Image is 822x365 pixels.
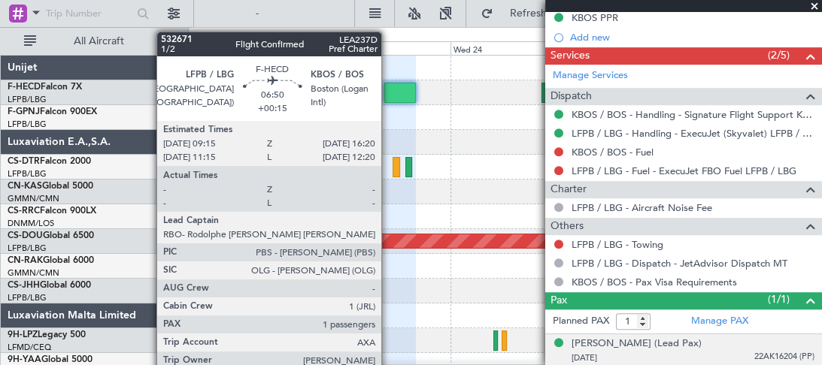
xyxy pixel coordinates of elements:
[8,218,54,229] a: DNMM/LOS
[553,68,628,83] a: Manage Services
[8,193,59,204] a: GMMN/CMN
[551,292,567,309] span: Pax
[572,146,654,158] a: KBOS / BOS - Fuel
[496,8,560,19] span: Refresh
[8,83,82,92] a: F-HECDFalcon 7X
[8,281,91,290] a: CS-JHHGlobal 6000
[570,31,814,44] div: Add new
[8,292,47,303] a: LFPB/LBG
[8,243,47,254] a: LFPB/LBG
[17,29,163,53] button: All Aircraft
[8,207,40,216] span: CS-RRC
[450,41,556,55] div: Wed 24
[8,256,94,265] a: CN-RAKGlobal 6000
[768,291,790,307] span: (1/1)
[551,218,584,235] span: Others
[553,314,609,329] label: Planned PAX
[8,94,47,105] a: LFPB/LBG
[8,83,41,92] span: F-HECD
[691,314,748,329] a: Manage PAX
[768,47,790,63] span: (2/5)
[8,267,59,279] a: GMMN/CMN
[572,164,796,177] a: LFPB / LBG - Fuel - ExecuJet FBO Fuel LFPB / LBG
[8,182,42,191] span: CN-KAS
[8,168,47,179] a: LFPB/LBG
[8,231,94,240] a: CS-DOUGlobal 6500
[8,207,96,216] a: CS-RRCFalcon 900LX
[191,30,217,43] div: [DATE]
[551,47,590,65] span: Services
[474,2,564,26] button: Refresh
[572,108,814,121] a: KBOS / BOS - Handling - Signature Flight Support KBOS / BOS
[572,201,712,214] a: LFPB / LBG - Aircraft Noise Fee
[8,119,47,130] a: LFPB/LBG
[39,36,159,47] span: All Aircraft
[551,88,592,105] span: Dispatch
[572,238,663,251] a: LFPB / LBG - Towing
[754,351,814,363] span: 22AK16204 (PP)
[8,355,41,364] span: 9H-YAA
[572,352,597,363] span: [DATE]
[8,107,40,116] span: F-GPNJ
[8,330,86,339] a: 9H-LPZLegacy 500
[8,342,51,353] a: LFMD/CEQ
[551,181,587,198] span: Charter
[572,276,737,288] a: KBOS / BOS - Pax Visa Requirements
[208,106,242,128] div: No Crew
[8,157,91,166] a: CS-DTRFalcon 2000
[572,336,702,351] div: [PERSON_NAME] (Lead Pax)
[8,107,97,116] a: F-GPNJFalcon 900EX
[8,182,93,191] a: CN-KASGlobal 5000
[8,330,38,339] span: 9H-LPZ
[344,41,450,55] div: Tue 23
[8,157,40,166] span: CS-DTR
[572,257,787,270] a: LFPB / LBG - Dispatch - JetAdvisor Dispatch MT
[8,355,93,364] a: 9H-YAAGlobal 5000
[8,281,40,290] span: CS-JHH
[46,2,132,25] input: Trip Number
[239,41,344,55] div: Mon 22
[8,256,43,265] span: CN-RAK
[572,11,618,24] div: KBOS PPR
[8,231,43,240] span: CS-DOU
[572,127,814,140] a: LFPB / LBG - Handling - ExecuJet (Skyvalet) LFPB / LBG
